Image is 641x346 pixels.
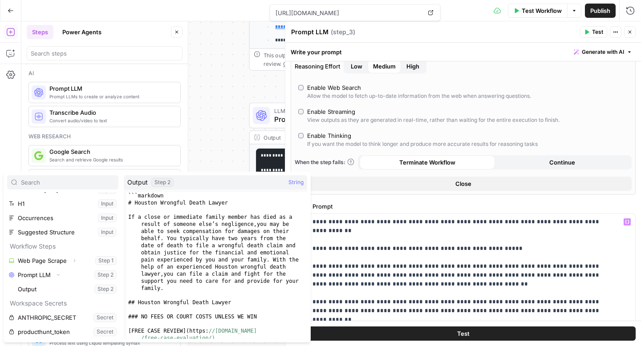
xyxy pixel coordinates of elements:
button: Untitled [288,4,329,18]
input: Search [21,178,114,187]
div: If you want the model to think longer and produce more accurate results for reasoning tasks [307,140,538,148]
div: Ai [28,69,181,77]
button: Test [580,26,607,38]
button: Generate with AI [570,46,636,58]
span: Publish [590,6,610,15]
span: Continue [549,158,575,167]
span: Transcribe Audio [49,108,173,117]
span: Low [351,62,362,71]
span: Test [592,28,603,36]
div: Enable Thinking [307,131,351,140]
button: Select variable ANTHROPIC_SECRET [7,310,118,325]
span: High [406,62,419,71]
span: Convert audio/video to text [49,117,173,124]
div: Output [264,133,385,141]
div: Enable Web Search [307,83,361,92]
label: Reasoning Effort [295,59,632,73]
span: Generate with AI [582,48,624,56]
button: Test Workflow [508,4,567,18]
span: Terminate Workflow [399,158,455,167]
p: Workflow Steps [7,239,118,253]
span: Output [127,178,148,187]
input: Enable StreamingView outputs as they are generated in real-time, rather than waiting for the enti... [298,109,304,114]
input: Search steps [31,49,179,58]
span: Prompt LLM [274,114,385,125]
div: Allow the model to fetch up-to-date information from the web when answering questions. [307,92,531,100]
div: Write your prompt [285,43,641,61]
span: Google Search [49,147,173,156]
button: Close [295,177,632,191]
button: Publish [585,4,616,18]
div: Enable Streaming [307,107,355,116]
div: View outputs as they are generated in real-time, rather than waiting for the entire execution to ... [307,116,560,124]
button: Select variable producthunt_token [7,325,118,339]
textarea: Prompt LLM [291,28,329,36]
div: Step 2 [151,178,174,187]
button: Select variable Occurrences [7,211,118,225]
span: LLM · GPT-4o [274,106,385,115]
div: Web research [28,133,181,141]
button: Select variable Output [16,282,118,296]
input: Enable ThinkingIf you want the model to think longer and produce more accurate results for reason... [298,133,304,138]
span: Prompt LLMs to create or analyze content [49,93,173,100]
label: System Prompt [291,202,636,211]
button: Select variable Prompt LLM [7,268,118,282]
button: Continue [495,155,630,169]
button: Select variable Suggested Structure [7,225,118,239]
div: This output is too large & has been abbreviated for review. to view the full content. [264,51,410,68]
span: ( step_3 ) [331,28,355,36]
p: Workspace Secrets [7,296,118,310]
span: String [288,178,304,187]
span: [URL][DOMAIN_NAME] [274,5,423,21]
span: Test Workflow [522,6,562,15]
button: Power Agents [57,25,107,39]
button: Select variable Web Page Scrape [7,253,118,268]
span: Test [457,329,470,338]
button: Reasoning EffortMediumHigh [345,59,368,73]
span: Medium [373,62,396,71]
button: Select variable H1 [7,197,118,211]
input: Enable Web SearchAllow the model to fetch up-to-date information from the web when answering ques... [298,85,304,90]
a: When the step fails: [295,158,354,166]
button: Steps [27,25,53,39]
span: Close [455,179,471,188]
button: Reasoning EffortLowMedium [401,59,425,73]
button: Test [291,326,636,341]
span: Prompt LLM [49,84,173,93]
span: Search and retrieve Google results [49,156,173,163]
